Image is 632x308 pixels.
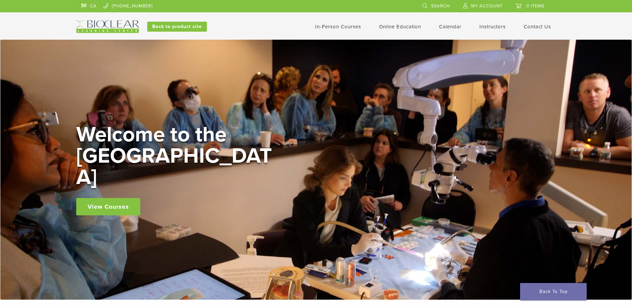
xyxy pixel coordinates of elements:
[76,198,140,215] a: View Courses
[520,283,587,300] a: Back To Top
[524,24,551,30] a: Contact Us
[526,3,544,9] span: 0 items
[147,22,207,32] a: Back to product site
[76,124,276,188] h2: Welcome to the [GEOGRAPHIC_DATA]
[479,24,506,30] a: Instructors
[379,24,421,30] a: Online Education
[76,20,139,33] img: Bioclear
[315,24,361,30] a: In-Person Courses
[431,3,450,9] span: Search
[471,3,502,9] span: My Account
[439,24,461,30] a: Calendar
